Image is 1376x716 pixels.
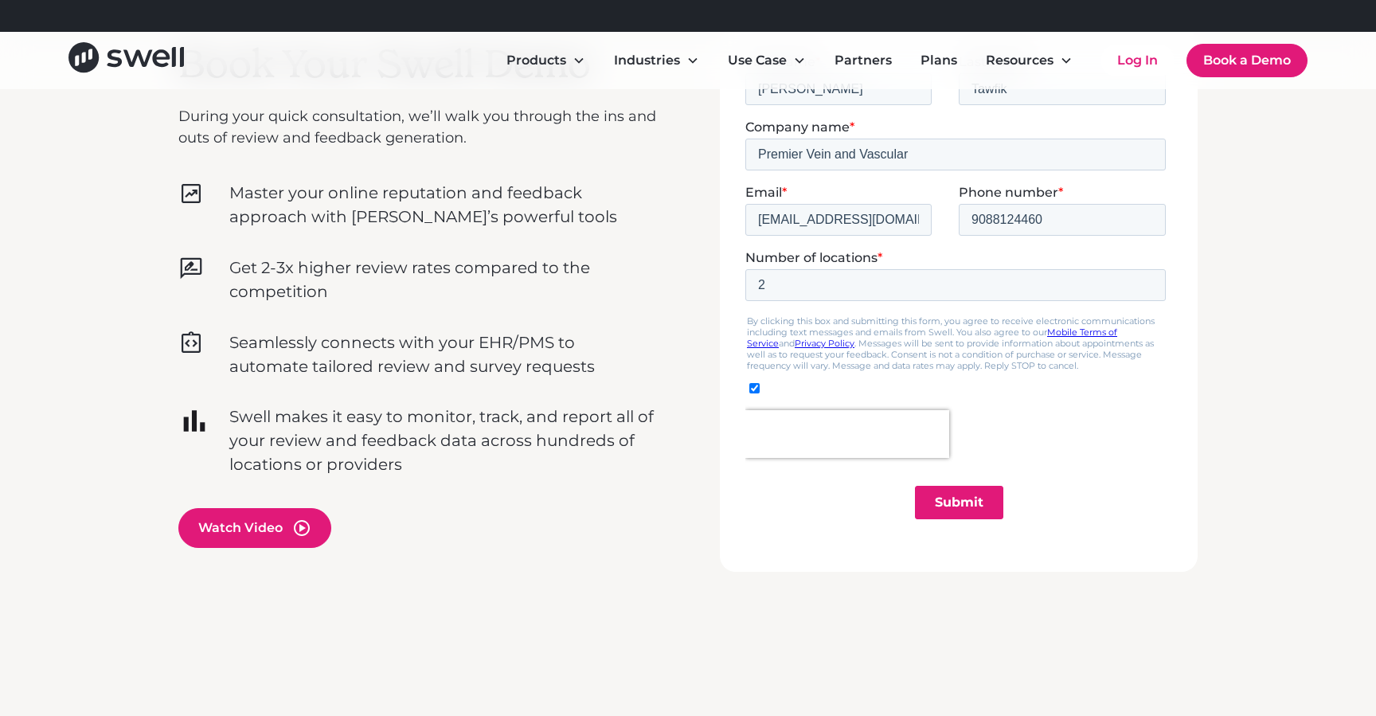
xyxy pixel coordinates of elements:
[1186,44,1308,77] a: Book a Demo
[229,405,656,476] p: Swell makes it easy to monitor, track, and report all of your review and feedback data across hun...
[178,106,656,149] p: During your quick consultation, we’ll walk you through the ins and outs of review and feedback ge...
[198,518,283,538] div: Watch Video
[68,42,184,78] a: home
[178,508,656,548] a: open lightbox
[614,51,680,70] div: Industries
[1101,45,1174,76] a: Log In
[229,181,656,229] p: Master your online reputation and feedback approach with [PERSON_NAME]’s powerful tools
[229,256,656,303] p: Get 2-3x higher review rates compared to the competition
[973,45,1085,76] div: Resources
[715,45,819,76] div: Use Case
[728,51,787,70] div: Use Case
[494,45,598,76] div: Products
[506,51,566,70] div: Products
[601,45,712,76] div: Industries
[745,54,1172,546] iframe: Form 0
[908,45,970,76] a: Plans
[822,45,905,76] a: Partners
[229,331,656,378] p: Seamlessly connects with your EHR/PMS to automate tailored review and survey requests
[986,51,1053,70] div: Resources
